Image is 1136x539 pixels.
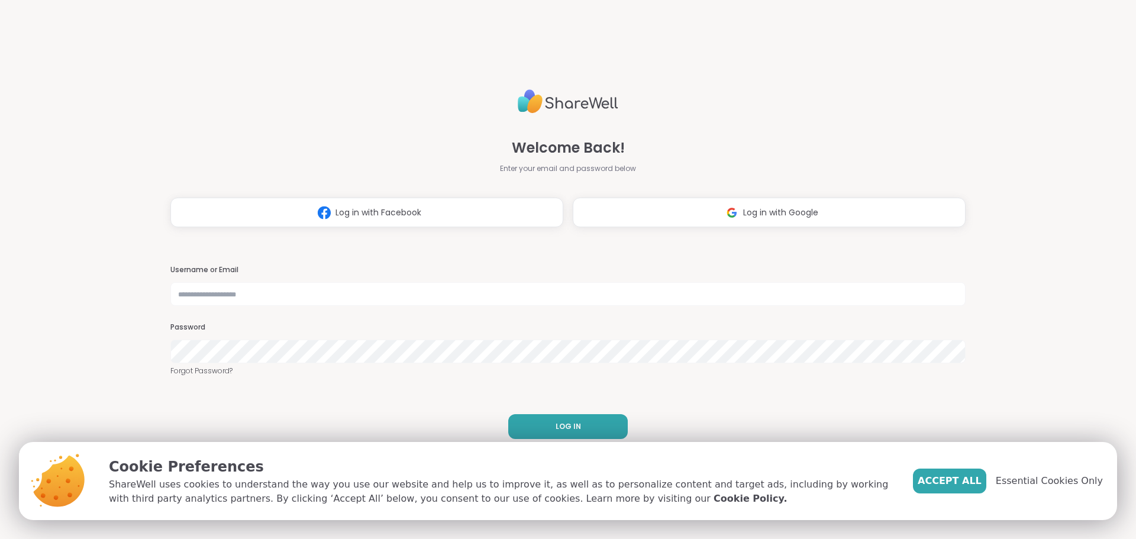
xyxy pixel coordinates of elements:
button: Log in with Google [573,198,966,227]
h3: Username or Email [170,265,966,275]
button: Accept All [913,469,986,493]
span: LOG IN [556,421,581,432]
a: Forgot Password? [170,366,966,376]
span: Log in with Facebook [335,206,421,219]
button: LOG IN [508,414,628,439]
span: Welcome Back! [512,137,625,159]
img: ShareWell Logomark [313,202,335,224]
h3: Password [170,322,966,333]
img: ShareWell Logomark [721,202,743,224]
span: Log in with Google [743,206,818,219]
button: Log in with Facebook [170,198,563,227]
a: Cookie Policy. [714,492,787,506]
p: Cookie Preferences [109,456,894,477]
img: ShareWell Logo [518,85,618,118]
span: Accept All [918,474,982,488]
span: Enter your email and password below [500,163,636,174]
p: ShareWell uses cookies to understand the way you use our website and help us to improve it, as we... [109,477,894,506]
span: Essential Cookies Only [996,474,1103,488]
